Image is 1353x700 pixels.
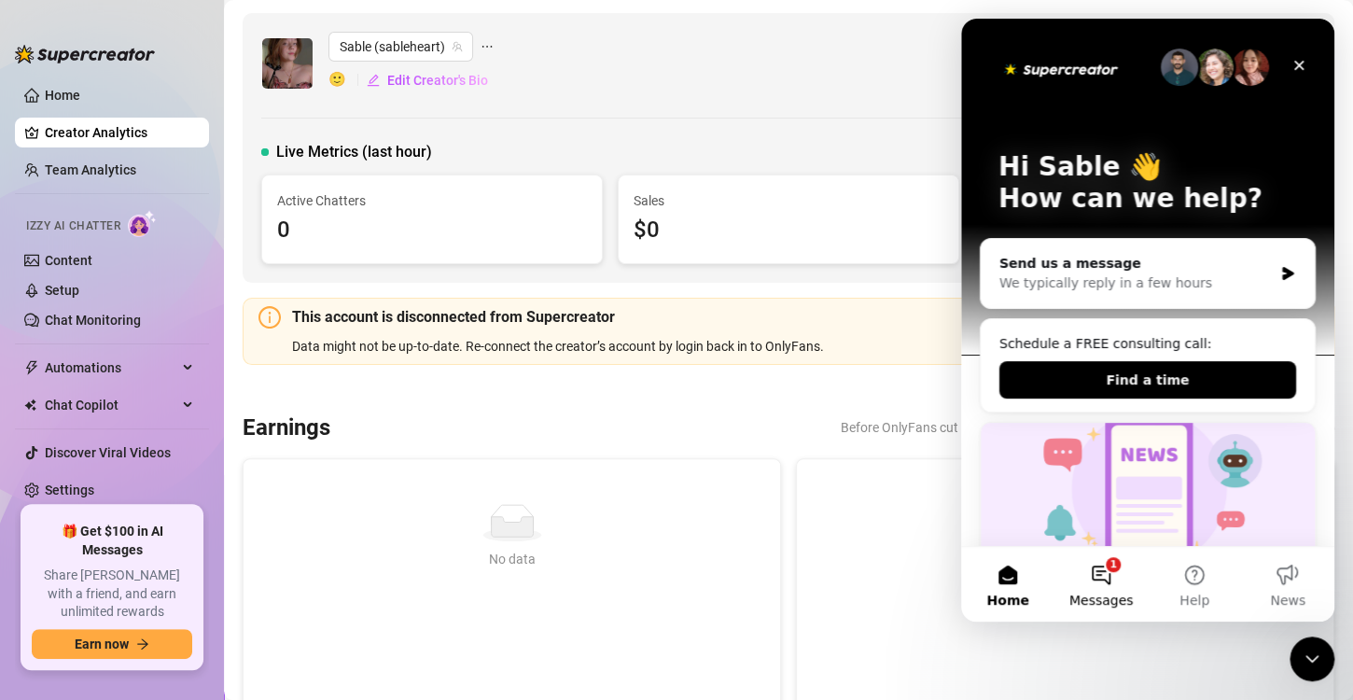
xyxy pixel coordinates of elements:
[266,549,758,569] div: No data
[961,19,1334,622] iframe: Intercom live chat
[258,306,281,329] span: info-circle
[321,30,355,63] div: Close
[45,483,94,497] a: Settings
[32,567,192,622] span: Share [PERSON_NAME] with a friend, and earn unlimited rewards
[45,390,177,420] span: Chat Copilot
[262,38,313,89] img: Sable
[108,575,173,588] span: Messages
[24,360,39,375] span: thunderbolt
[187,528,280,603] button: Help
[45,353,177,383] span: Automations
[292,306,1318,329] h5: This account is disconnected from Supercreator
[45,88,80,103] a: Home
[45,162,136,177] a: Team Analytics
[75,637,129,651] span: Earn now
[26,217,120,235] span: Izzy AI Chatter
[309,575,344,588] span: News
[20,404,354,535] img: Izzy just got smarter and safer ✨
[634,190,943,211] span: Sales
[45,313,141,328] a: Chat Monitoring
[277,190,587,211] span: Active Chatters
[25,575,67,588] span: Home
[452,41,463,52] span: team
[481,32,494,62] span: ellipsis
[128,210,157,237] img: AI Chatter
[243,413,330,443] h3: Earnings
[841,413,958,441] span: Before OnlyFans cut
[218,575,248,588] span: Help
[634,213,943,248] div: $0
[45,283,79,298] a: Setup
[15,45,155,63] img: logo-BBDzfeDw.svg
[328,69,366,91] span: 🙂
[277,213,587,248] div: 0
[24,399,36,412] img: Chat Copilot
[367,74,380,87] span: edit
[292,336,1318,357] div: Data might not be up-to-date. Re-connect the creator’s account by login back in to OnlyFans.
[387,73,488,88] span: Edit Creator's Bio
[280,528,373,603] button: News
[276,141,432,163] span: Live Metrics (last hour)
[19,403,355,640] div: Izzy just got smarter and safer ✨
[93,528,187,603] button: Messages
[45,445,171,460] a: Discover Viral Videos
[32,629,192,659] button: Earn nowarrow-right
[819,549,1311,569] div: No data
[366,65,489,95] button: Edit Creator's Bio
[45,253,92,268] a: Content
[136,637,149,651] span: arrow-right
[32,523,192,559] span: 🎁 Get $100 in AI Messages
[1290,637,1334,681] iframe: Intercom live chat
[340,33,462,61] span: Sable (sableheart)
[45,118,194,147] a: Creator Analytics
